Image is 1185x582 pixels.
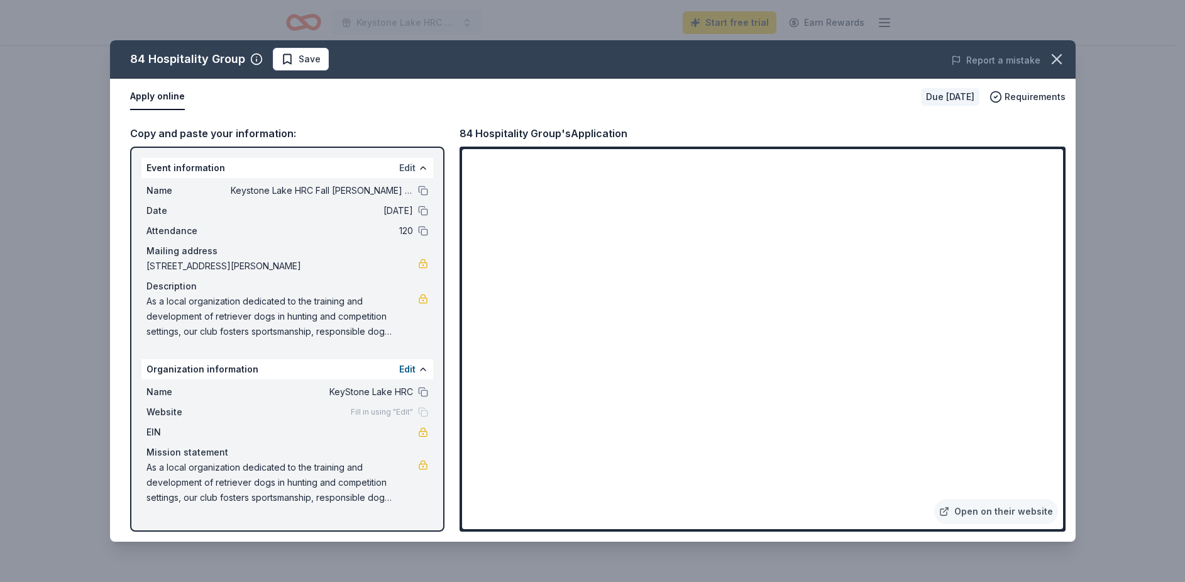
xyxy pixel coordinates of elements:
div: 84 Hospitality Group's Application [460,125,627,142]
span: Website [146,405,231,420]
span: [DATE] [231,203,413,218]
span: Name [146,384,231,400]
div: Description [146,279,428,294]
button: Apply online [130,84,185,110]
div: 84 Hospitality Group [130,49,245,69]
span: [STREET_ADDRESS][PERSON_NAME] [146,259,418,274]
div: Organization information [141,359,433,379]
span: As a local organization dedicated to the training and development of retriever dogs in hunting an... [146,294,418,339]
a: Open on their website [934,499,1058,524]
button: Edit [399,160,416,176]
div: Event information [141,158,433,178]
div: Copy and paste your information: [130,125,444,142]
button: Save [273,48,329,70]
span: 120 [231,223,413,238]
span: As a local organization dedicated to the training and development of retriever dogs in hunting an... [146,460,418,505]
div: Mailing address [146,243,428,259]
button: Edit [399,362,416,377]
div: Due [DATE] [921,88,979,106]
span: EIN [146,425,231,440]
button: Report a mistake [951,53,1040,68]
span: Keystone Lake HRC Fall [PERSON_NAME] test [231,183,413,198]
span: Requirements [1005,89,1066,104]
div: Mission statement [146,445,428,460]
span: Name [146,183,231,198]
span: Attendance [146,223,231,238]
iframe: To enrich screen reader interactions, please activate Accessibility in Grammarly extension settings [462,149,1063,529]
button: Requirements [989,89,1066,104]
span: KeyStone Lake HRC [231,384,413,400]
span: Fill in using "Edit" [351,407,413,417]
span: Date [146,203,231,218]
span: Save [299,52,321,67]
